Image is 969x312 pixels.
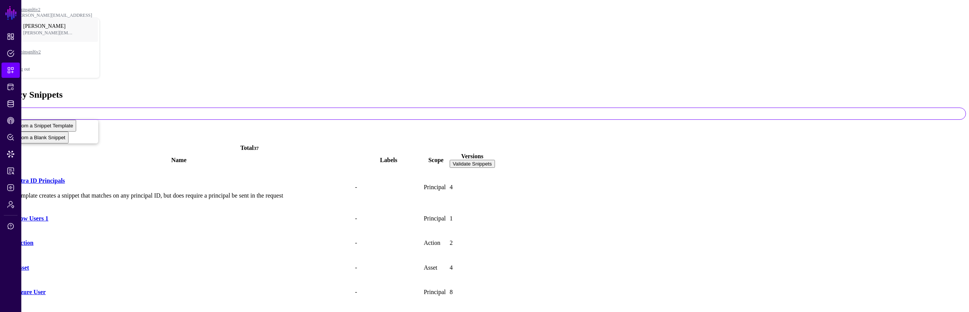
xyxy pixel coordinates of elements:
[16,49,77,55] span: arminsgnl6v2
[450,264,495,271] div: 4
[424,157,448,164] div: Scope
[3,90,966,100] h2: Policy Snippets
[3,120,76,132] button: Start from a Snippet Template
[2,113,20,128] a: CAEP Hub
[450,160,495,168] button: Validate Snippets
[355,157,422,164] div: Labels
[450,184,495,191] div: 4
[16,66,99,72] div: Log out
[2,46,20,61] a: Policies
[423,256,449,280] td: Asset
[4,192,354,199] p: This template creates a snippet that matches on any principal ID, but does require a principal be...
[3,132,69,143] button: Start from a Blank Snippet
[15,13,100,18] div: [PERSON_NAME][EMAIL_ADDRESS]
[7,100,14,108] span: Identity Data Fabric
[2,130,20,145] a: Policy Lens
[355,280,423,304] td: -
[450,240,495,246] div: 2
[450,153,495,160] div: Versions
[2,63,20,78] a: Snippets
[7,117,14,124] span: CAEP Hub
[355,206,423,230] td: -
[2,163,20,179] a: Reports
[4,177,65,184] a: All Entra ID Principals
[4,215,48,222] a: All Snow Users 1
[7,133,14,141] span: Policy Lens
[4,157,354,164] div: Name
[7,201,14,208] span: Admin
[423,231,449,255] td: Action
[254,145,259,151] small: 37
[450,289,495,296] div: 8
[2,29,20,44] a: Dashboard
[6,123,73,129] span: Start from a Snippet Template
[7,83,14,91] span: Protected Systems
[2,96,20,111] a: Identity Data Fabric
[355,256,423,280] td: -
[450,215,495,222] div: 1
[4,240,34,246] a: Any Action
[7,150,14,158] span: Data Lens
[6,135,65,140] span: Start from a Blank Snippet
[240,145,254,151] strong: Total
[423,280,449,304] td: Principal
[16,40,99,64] a: arminsgnl6v2
[2,197,20,212] a: Admin
[7,167,14,175] span: Reports
[7,33,14,40] span: Dashboard
[423,206,449,230] td: Principal
[23,23,75,29] span: [PERSON_NAME]
[7,50,14,57] span: Policies
[7,66,14,74] span: Snippets
[355,169,423,206] td: -
[15,7,40,12] a: arminsgnl6v2
[23,30,75,36] span: [PERSON_NAME][EMAIL_ADDRESS]
[5,5,18,21] a: SGNL
[2,146,20,162] a: Data Lens
[4,289,46,295] a: Any Azure User
[2,79,20,95] a: Protected Systems
[355,231,423,255] td: -
[7,184,14,191] span: Logs
[2,180,20,195] a: Logs
[423,169,449,206] td: Principal
[7,222,14,230] span: Support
